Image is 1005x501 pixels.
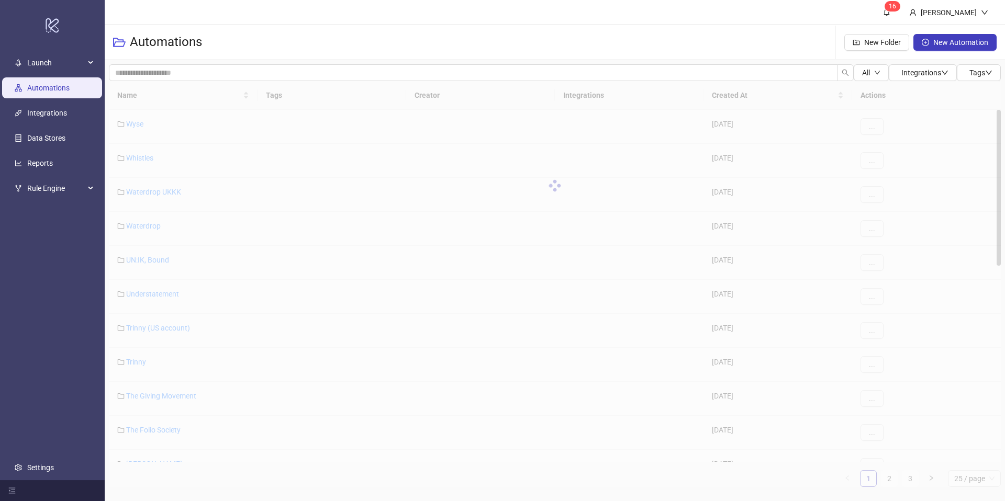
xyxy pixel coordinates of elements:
span: Integrations [901,69,948,77]
h3: Automations [130,34,202,51]
button: Tagsdown [957,64,1001,81]
span: fork [15,185,22,192]
span: folder-open [113,36,126,49]
span: Rule Engine [27,178,85,199]
span: menu-fold [8,487,16,494]
span: down [874,70,880,76]
a: Data Stores [27,134,65,142]
span: rocket [15,59,22,66]
span: plus-circle [922,39,929,46]
span: down [941,69,948,76]
span: search [842,69,849,76]
span: down [985,69,992,76]
span: 6 [892,3,896,10]
a: Automations [27,84,70,92]
span: Launch [27,52,85,73]
span: Tags [969,69,992,77]
span: bell [883,8,890,16]
span: user [909,9,917,16]
button: Alldown [854,64,889,81]
div: [PERSON_NAME] [917,7,981,18]
a: Reports [27,159,53,167]
span: New Folder [864,38,901,47]
a: Settings [27,463,54,472]
span: down [981,9,988,16]
span: New Automation [933,38,988,47]
span: All [862,69,870,77]
button: New Folder [844,34,909,51]
span: folder-add [853,39,860,46]
button: New Automation [913,34,997,51]
sup: 16 [885,1,900,12]
a: Integrations [27,109,67,117]
span: 1 [889,3,892,10]
button: Integrationsdown [889,64,957,81]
